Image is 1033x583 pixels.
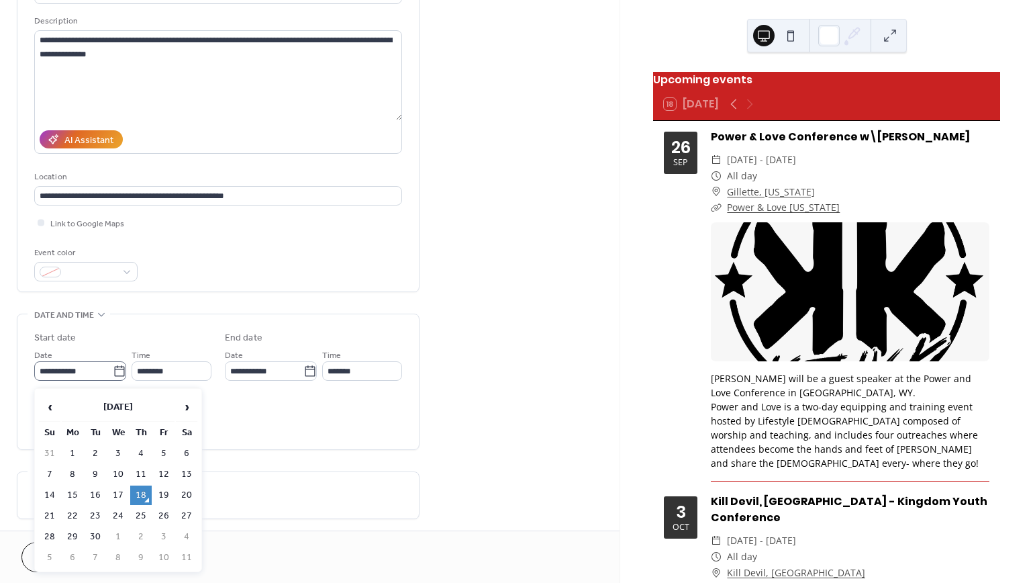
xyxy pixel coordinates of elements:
td: 18 [130,486,152,505]
div: Event color [34,246,135,260]
td: 3 [107,444,129,463]
span: All day [727,168,757,184]
th: Sa [176,423,197,443]
div: 3 [676,504,686,521]
td: 11 [130,465,152,484]
td: 22 [62,506,83,526]
td: 10 [107,465,129,484]
td: 20 [176,486,197,505]
div: AI Assistant [64,134,113,148]
td: 13 [176,465,197,484]
td: 2 [85,444,106,463]
td: 3 [153,527,175,547]
div: ​ [711,152,722,168]
div: Start date [34,331,76,345]
div: ​ [711,184,722,200]
div: End date [225,331,262,345]
td: 16 [85,486,106,505]
td: 23 [85,506,106,526]
td: 10 [153,548,175,568]
td: 8 [62,465,83,484]
div: 26 [671,139,691,156]
a: Kill Devil, [GEOGRAPHIC_DATA] [727,565,865,581]
div: Description [34,14,399,28]
div: Location [34,170,399,184]
td: 7 [85,548,106,568]
span: ‹ [40,394,60,420]
div: ​ [711,199,722,216]
span: All day [727,549,757,565]
div: Sep [673,159,688,167]
div: ​ [711,549,722,565]
td: 29 [62,527,83,547]
th: [DATE] [62,393,175,422]
td: 7 [39,465,60,484]
td: 24 [107,506,129,526]
td: 30 [85,527,106,547]
th: Mo [62,423,83,443]
div: [PERSON_NAME] will be a guest speaker at the Power and Love Conference in [GEOGRAPHIC_DATA], WY. ... [711,371,989,470]
a: Power & Love Conference w\[PERSON_NAME] [711,129,970,144]
span: [DATE] - [DATE] [727,152,796,168]
td: 21 [39,506,60,526]
div: ​ [711,533,722,549]
td: 5 [153,444,175,463]
td: 27 [176,506,197,526]
td: 1 [107,527,129,547]
a: Kill Devil, [GEOGRAPHIC_DATA] - Kingdom Youth Conference [711,494,987,525]
td: 17 [107,486,129,505]
td: 4 [130,444,152,463]
span: [DATE] - [DATE] [727,533,796,549]
td: 25 [130,506,152,526]
a: Power & Love [US_STATE] [727,201,840,214]
div: Oct [673,523,689,532]
a: Gillette, [US_STATE] [727,184,815,200]
td: 26 [153,506,175,526]
td: 15 [62,486,83,505]
td: 9 [85,465,106,484]
button: AI Assistant [40,130,123,148]
td: 9 [130,548,152,568]
td: 11 [176,548,197,568]
td: 2 [130,527,152,547]
td: 19 [153,486,175,505]
span: › [177,394,197,420]
span: Link to Google Maps [50,217,124,231]
td: 12 [153,465,175,484]
th: Tu [85,423,106,443]
span: Date and time [34,308,94,322]
td: 5 [39,548,60,568]
td: 6 [176,444,197,463]
td: 1 [62,444,83,463]
td: 8 [107,548,129,568]
span: Time [322,349,341,363]
td: 31 [39,444,60,463]
th: Th [130,423,152,443]
div: ​ [711,565,722,581]
th: We [107,423,129,443]
span: Date [225,349,243,363]
td: 28 [39,527,60,547]
td: 14 [39,486,60,505]
button: Cancel [21,542,104,572]
span: Time [132,349,150,363]
span: Date [34,349,52,363]
div: Upcoming events [653,72,1000,88]
td: 6 [62,548,83,568]
th: Fr [153,423,175,443]
div: ​ [711,168,722,184]
th: Su [39,423,60,443]
td: 4 [176,527,197,547]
